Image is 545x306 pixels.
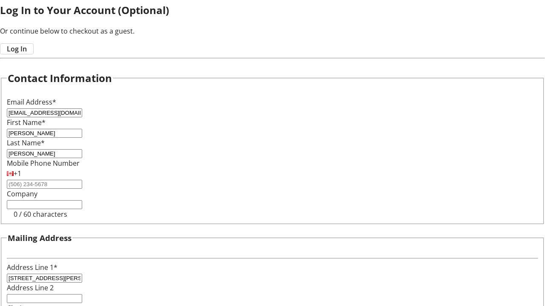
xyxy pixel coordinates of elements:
[7,180,82,189] input: (506) 234-5678
[7,138,45,147] label: Last Name*
[7,159,80,168] label: Mobile Phone Number
[7,283,54,292] label: Address Line 2
[8,71,112,86] h2: Contact Information
[7,44,27,54] span: Log In
[14,210,67,219] tr-character-limit: 0 / 60 characters
[7,274,82,283] input: Address
[7,97,56,107] label: Email Address*
[8,232,72,244] h3: Mailing Address
[7,118,46,127] label: First Name*
[7,263,57,272] label: Address Line 1*
[7,189,37,198] label: Company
